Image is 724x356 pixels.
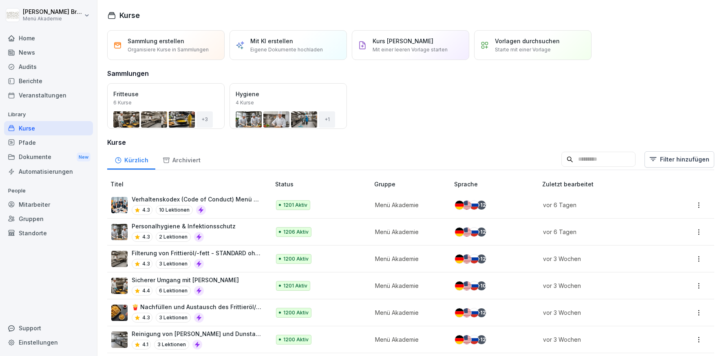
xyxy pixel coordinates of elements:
div: Dokumente [4,150,93,165]
p: Titel [110,180,272,188]
img: de.svg [455,228,464,237]
div: Home [4,31,93,45]
h1: Kurse [119,10,140,21]
a: Automatisierungen [4,164,93,179]
p: 4.3 [142,233,150,241]
img: ru.svg [470,228,479,237]
a: Berichte [4,74,93,88]
p: 2 Lektionen [156,232,191,242]
p: Sprache [454,180,539,188]
p: 3 Lektionen [156,259,191,269]
a: Archiviert [155,149,207,170]
img: mfnj94a6vgl4cypi86l5ezmw.png [111,332,128,348]
p: 1201 Aktiv [283,201,307,209]
p: Starte mit einer Vorlage [495,46,551,53]
div: New [77,153,90,162]
a: Hygiene4 Kurse+1 [230,83,347,129]
p: Menü Akademie [375,201,441,209]
p: vor 3 Wochen [543,308,660,317]
p: Sicherer Umgang mit [PERSON_NAME] [132,276,239,284]
img: ru.svg [470,281,479,290]
img: ru.svg [470,308,479,317]
img: us.svg [462,201,471,210]
p: Eigene Dokumente hochladen [250,46,323,53]
img: de.svg [455,201,464,210]
p: Sammlung erstellen [128,37,184,45]
p: Menü Akademie [375,308,441,317]
a: Mitarbeiter [4,197,93,212]
img: de.svg [455,254,464,263]
div: + 12 [477,201,486,210]
p: Personalhygiene & Infektionsschutz [132,222,236,230]
img: lnrteyew03wyeg2dvomajll7.png [111,251,128,267]
p: Fritteuse [113,90,219,98]
a: Kürzlich [107,149,155,170]
img: de.svg [455,308,464,317]
a: Veranstaltungen [4,88,93,102]
div: + 12 [477,335,486,344]
div: + 10 [477,281,486,290]
a: Einstellungen [4,335,93,349]
p: vor 3 Wochen [543,281,660,290]
img: oyzz4yrw5r2vs0n5ee8wihvj.png [111,278,128,294]
div: + 12 [477,254,486,263]
p: [PERSON_NAME] Bruns [23,9,82,15]
p: Vorlagen durchsuchen [495,37,560,45]
div: + 12 [477,228,486,237]
p: Zuletzt bearbeitet [542,180,670,188]
p: 4.3 [142,314,150,321]
h3: Kurse [107,137,714,147]
p: Filterung von Frittieröl/-fett - STANDARD ohne Vito [132,249,262,257]
p: Mit KI erstellen [250,37,293,45]
p: 4.4 [142,287,150,294]
a: Standorte [4,226,93,240]
p: vor 3 Wochen [543,254,660,263]
p: 4 Kurse [236,99,254,106]
img: de.svg [455,335,464,344]
a: Pfade [4,135,93,150]
div: Support [4,321,93,335]
p: Menü Akademie [375,228,441,236]
h3: Sammlungen [107,69,149,78]
img: ru.svg [470,201,479,210]
div: + 1 [319,111,335,128]
p: Menü Akademie [23,16,82,22]
p: Organisiere Kurse in Sammlungen [128,46,209,53]
div: + 3 [196,111,213,128]
p: vor 6 Tagen [543,228,660,236]
img: us.svg [462,335,471,344]
p: 3 Lektionen [154,340,189,349]
p: People [4,184,93,197]
a: Fritteuse6 Kurse+3 [107,83,225,129]
p: vor 3 Wochen [543,335,660,344]
p: 1206 Aktiv [283,228,309,236]
p: 🍟 Nachfüllen und Austausch des Frittieröl/-fettes [132,303,262,311]
a: News [4,45,93,60]
p: Hygiene [236,90,341,98]
p: 4.3 [142,260,150,268]
a: Kurse [4,121,93,135]
img: us.svg [462,254,471,263]
img: cuv45xaybhkpnu38aw8lcrqq.png [111,305,128,321]
p: Menü Akademie [375,254,441,263]
img: ru.svg [470,335,479,344]
a: DokumenteNew [4,150,93,165]
p: Gruppe [374,180,451,188]
img: us.svg [462,308,471,317]
p: Verhaltenskodex (Code of Conduct) Menü 2000 [132,195,262,203]
p: Status [275,180,371,188]
p: 4.3 [142,206,150,214]
p: 1200 Aktiv [283,309,309,316]
p: 4.1 [142,341,148,348]
img: us.svg [462,228,471,237]
p: Menü Akademie [375,335,441,344]
p: Library [4,108,93,121]
p: 6 Lektionen [156,286,191,296]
